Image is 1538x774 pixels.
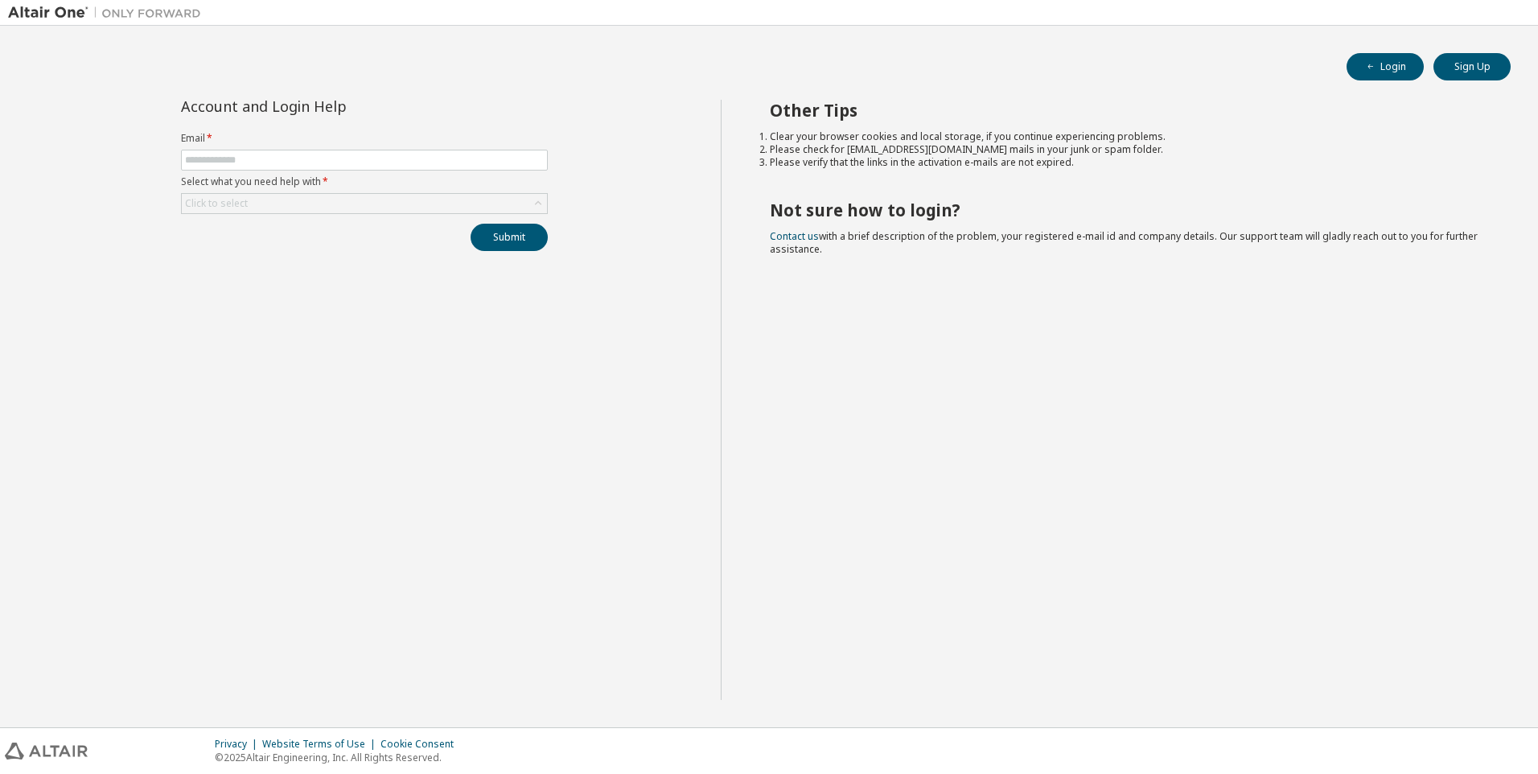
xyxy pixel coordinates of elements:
[1433,53,1511,80] button: Sign Up
[380,738,463,751] div: Cookie Consent
[215,738,262,751] div: Privacy
[181,100,475,113] div: Account and Login Help
[182,194,547,213] div: Click to select
[1347,53,1424,80] button: Login
[5,743,88,760] img: altair_logo.svg
[770,156,1482,169] li: Please verify that the links in the activation e-mails are not expired.
[181,175,548,188] label: Select what you need help with
[770,229,819,243] a: Contact us
[181,132,548,145] label: Email
[262,738,380,751] div: Website Terms of Use
[185,197,248,210] div: Click to select
[770,100,1482,121] h2: Other Tips
[770,229,1478,256] span: with a brief description of the problem, your registered e-mail id and company details. Our suppo...
[770,130,1482,143] li: Clear your browser cookies and local storage, if you continue experiencing problems.
[8,5,209,21] img: Altair One
[215,751,463,764] p: © 2025 Altair Engineering, Inc. All Rights Reserved.
[770,143,1482,156] li: Please check for [EMAIL_ADDRESS][DOMAIN_NAME] mails in your junk or spam folder.
[471,224,548,251] button: Submit
[770,200,1482,220] h2: Not sure how to login?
